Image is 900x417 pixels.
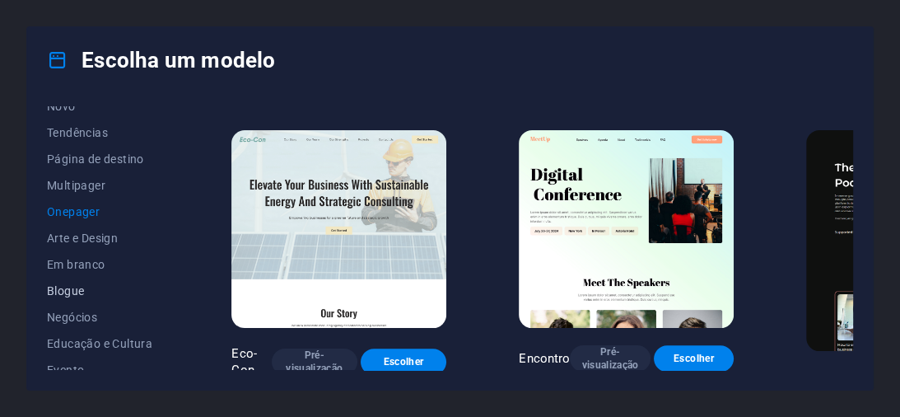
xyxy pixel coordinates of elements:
[47,172,159,199] button: Multipager
[47,232,118,245] font: Arte e Design
[519,130,734,328] img: Encontro
[82,48,275,73] font: Escolha um modelo
[47,284,84,298] font: Blogue
[582,346,639,371] font: Pré-visualização
[47,337,152,350] font: Educação e Cultura
[47,152,144,166] font: Página de destino
[384,356,424,368] font: Escolher
[47,93,159,119] button: Novo
[231,130,446,328] img: Eco-Con
[47,304,159,330] button: Negócios
[47,199,159,225] button: Onepager
[47,146,159,172] button: Página de destino
[47,363,84,377] font: Evento
[361,349,446,375] button: Escolher
[47,100,76,113] font: Novo
[519,351,570,366] font: Encontro
[47,251,159,278] button: Em branco
[47,258,105,271] font: Em branco
[47,278,159,304] button: Blogue
[570,345,650,372] button: Pré-visualização
[286,349,343,374] font: Pré-visualização
[674,353,714,364] font: Escolher
[47,330,159,357] button: Educação e Cultura
[47,311,97,324] font: Negócios
[231,346,257,377] font: Eco-Con
[47,179,105,192] font: Multipager
[47,126,108,139] font: Tendências
[47,225,159,251] button: Arte e Design
[47,205,100,218] font: Onepager
[47,357,159,383] button: Evento
[654,345,734,372] button: Escolher
[272,349,357,375] button: Pré-visualização
[47,119,159,146] button: Tendências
